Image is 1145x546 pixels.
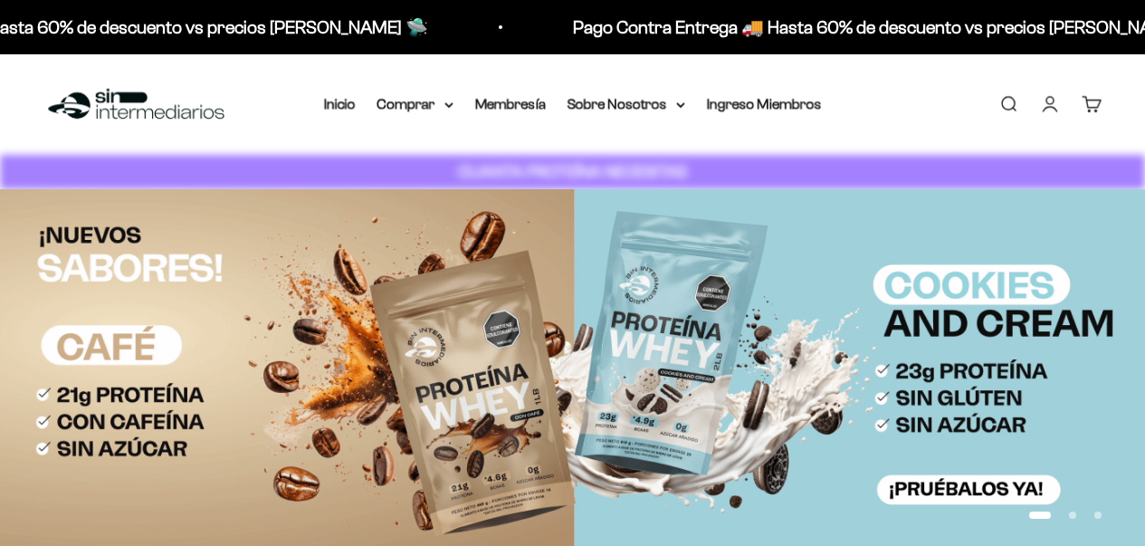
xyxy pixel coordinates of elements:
[377,92,453,116] summary: Comprar
[475,96,546,111] a: Membresía
[458,162,687,181] strong: CUANTA PROTEÍNA NECESITAS
[707,96,822,111] a: Ingreso Miembros
[396,13,1030,42] p: Pago Contra Entrega 🚚 Hasta 60% de descuento vs precios [PERSON_NAME] 🛸
[324,96,356,111] a: Inicio
[568,92,685,116] summary: Sobre Nosotros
